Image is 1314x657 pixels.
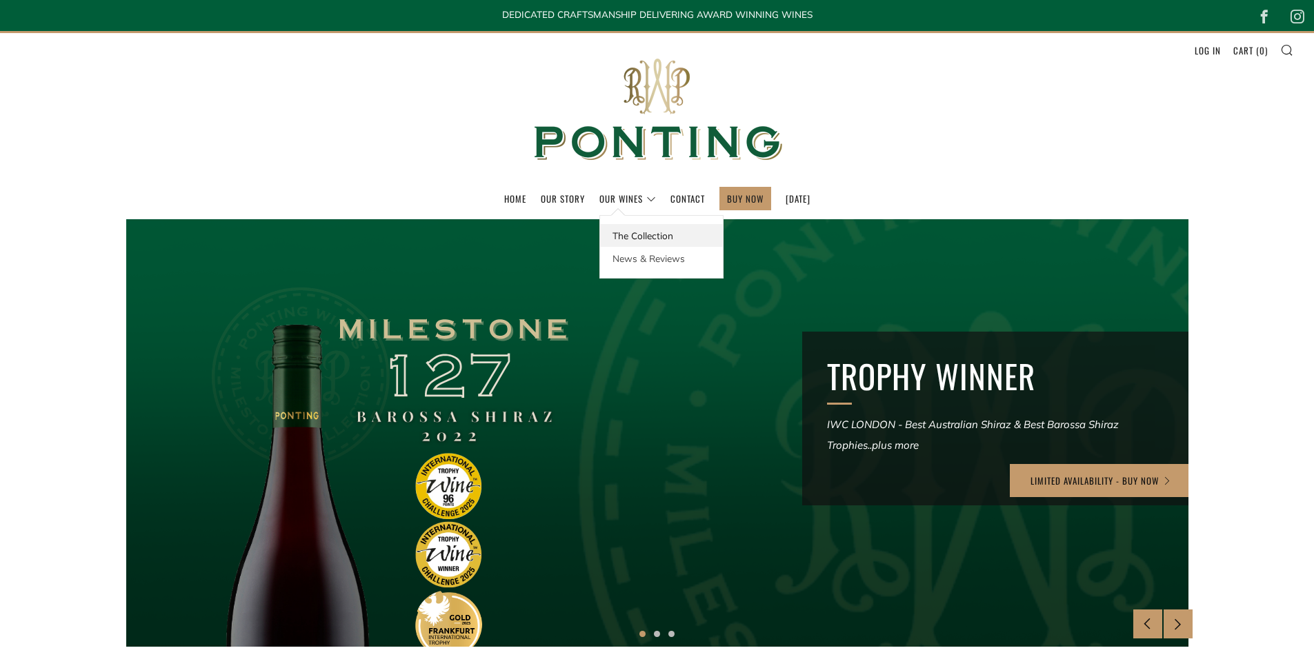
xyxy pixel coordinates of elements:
[600,224,723,247] a: The Collection
[1260,43,1265,57] span: 0
[1233,39,1268,61] a: Cart (0)
[639,631,646,637] button: 1
[654,631,660,637] button: 2
[1010,464,1193,497] a: LIMITED AVAILABILITY - BUY NOW
[670,188,705,210] a: Contact
[727,188,764,210] a: BUY NOW
[1195,39,1221,61] a: Log in
[827,418,1119,452] em: IWC LONDON - Best Australian Shiraz & Best Barossa Shiraz Trophies..plus more
[786,188,810,210] a: [DATE]
[541,188,585,210] a: Our Story
[827,356,1164,396] h2: TROPHY WINNER
[504,188,526,210] a: Home
[668,631,675,637] button: 3
[600,247,723,270] a: News & Reviews
[519,33,795,187] img: Ponting Wines
[599,188,656,210] a: Our Wines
